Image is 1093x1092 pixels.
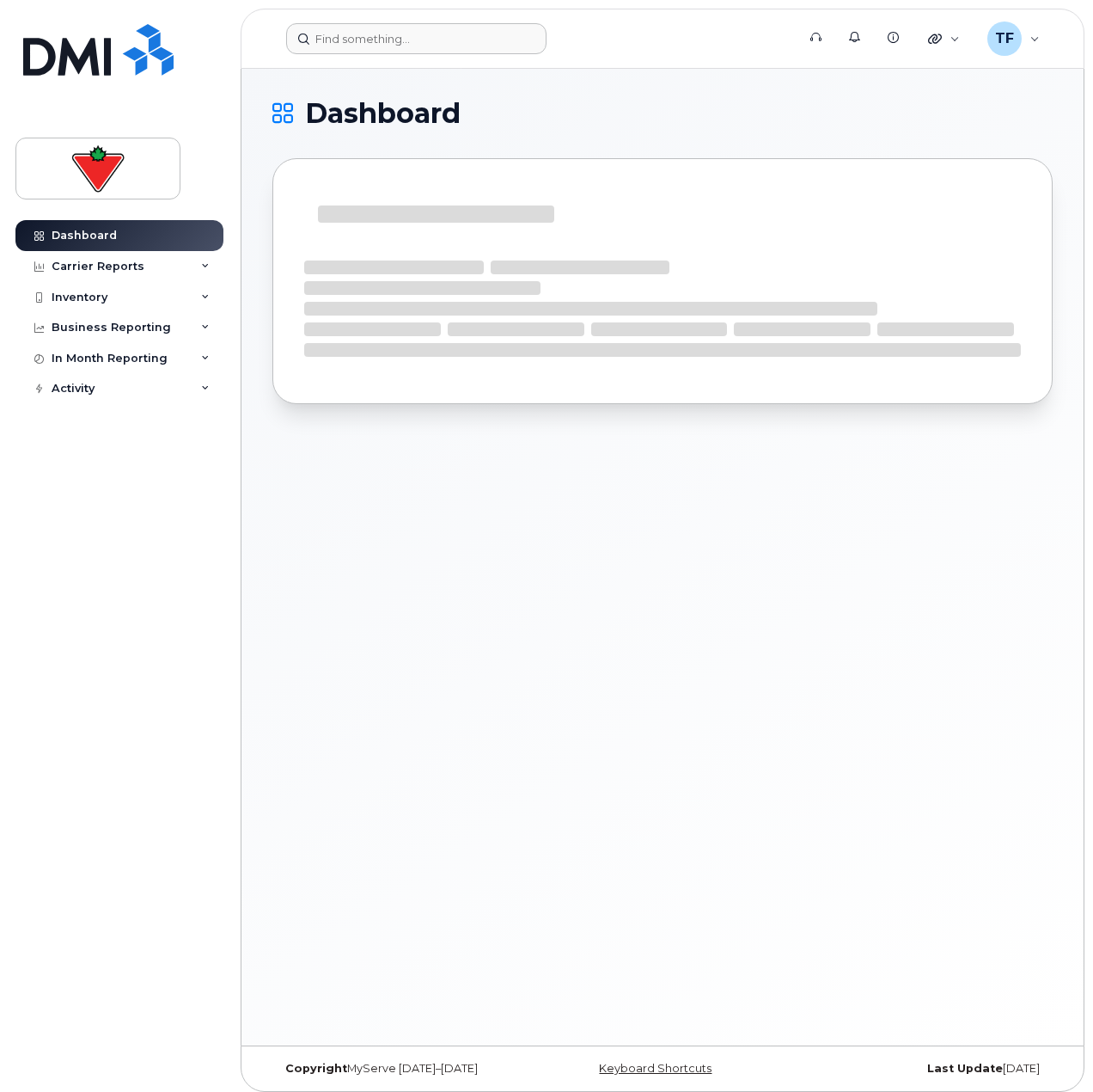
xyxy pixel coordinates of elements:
[272,1062,533,1076] div: MyServe [DATE]–[DATE]
[305,101,461,126] span: Dashboard
[792,1062,1053,1076] div: [DATE]
[927,1062,1003,1075] strong: Last Update
[599,1062,711,1075] a: Keyboard Shortcuts
[285,1062,347,1075] strong: Copyright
